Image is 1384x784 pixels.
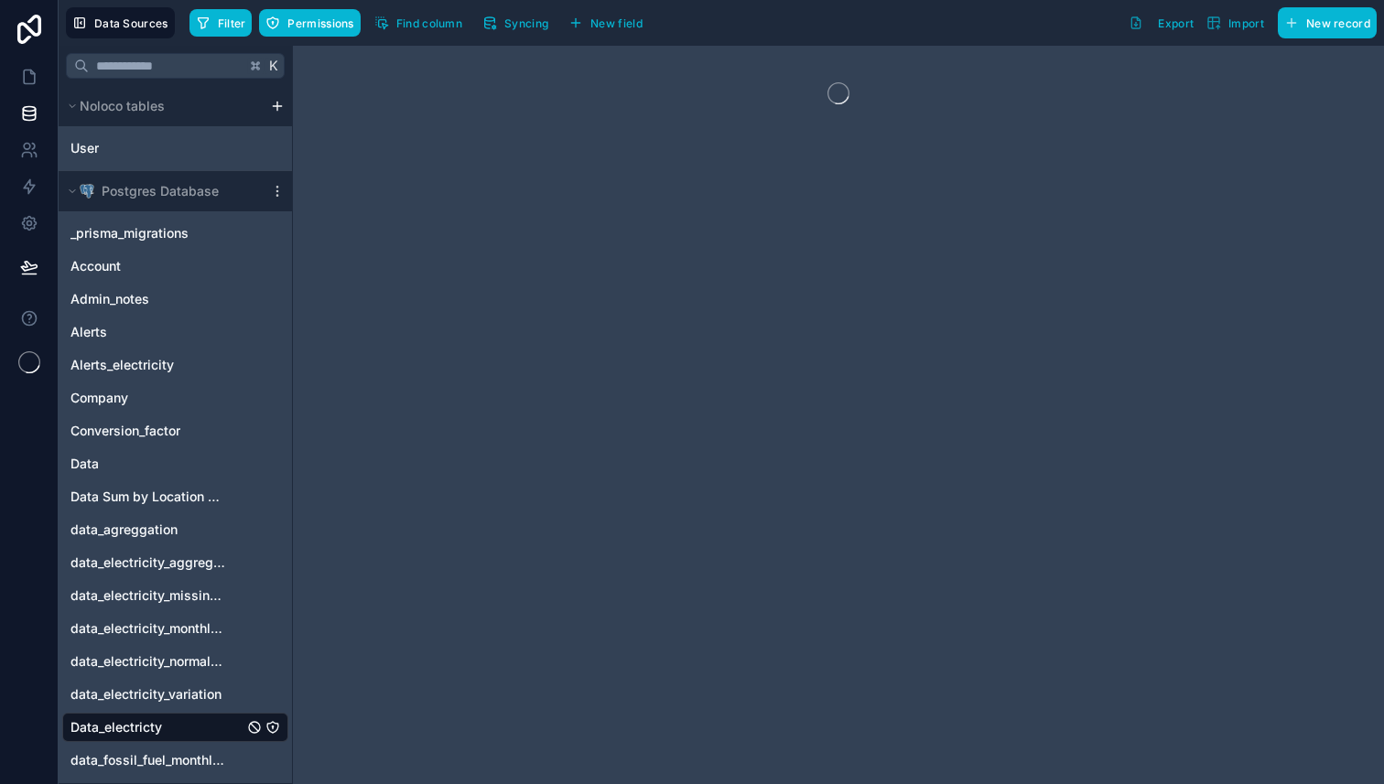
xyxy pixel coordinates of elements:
a: data_agreggation [62,515,288,544]
a: Alerts [62,317,288,347]
span: New field [590,16,643,30]
span: data_electricity_variation [70,685,222,703]
button: Postgres logoPostgres Database [62,178,263,204]
a: Data [62,449,288,478]
img: Postgres logo [80,184,94,199]
a: data_electricity_variation [62,680,288,709]
span: New record [1306,16,1370,30]
button: New record [1278,7,1377,38]
span: data_electricity_aggregation [70,553,225,572]
a: Company [62,383,288,413]
a: Admin_notes [62,285,288,314]
button: Export [1122,7,1200,38]
button: Find column [368,9,469,37]
span: data_agreggation [70,521,178,539]
span: _prisma_migrations [70,224,189,242]
span: Data_electricty [70,718,162,736]
a: Account [62,252,288,281]
span: Syncing [504,16,548,30]
div: scrollable content [59,86,292,783]
span: Company [70,389,128,407]
button: Data Sources [66,7,175,38]
span: data_electricity_normalization [70,652,225,671]
a: data_fossil_fuel_monthly_normalization [62,746,288,775]
button: Filter [189,9,253,37]
span: Account [70,257,121,275]
a: Data Sum by Location and Data type [62,482,288,511]
a: Permissions [259,9,367,37]
span: data_electricity_missing_data [70,586,225,605]
span: data_fossil_fuel_monthly_normalization [70,751,225,769]
a: data_electricity_monthly_normalization [62,614,288,643]
span: data_electricity_monthly_normalization [70,619,225,638]
a: Alerts_electricity [62,350,288,380]
span: Conversion_factor [70,422,180,440]
a: data_electricity_missing_data [62,581,288,610]
span: Data Sum by Location and Data type [70,488,225,506]
button: Permissions [259,9,360,37]
span: Alerts_electricity [70,356,174,374]
a: Data_electricty [62,713,288,742]
span: Admin_notes [70,290,149,308]
span: Alerts [70,323,107,341]
span: Postgres Database [102,182,219,200]
span: K [267,59,280,72]
button: Noloco tables [62,93,263,119]
span: Export [1158,16,1194,30]
span: Data Sources [94,16,168,30]
a: _prisma_migrations [62,219,288,248]
span: Find column [396,16,462,30]
button: New field [562,9,649,37]
button: Syncing [476,9,555,37]
a: data_electricity_aggregation [62,548,288,577]
a: Syncing [476,9,562,37]
span: Data [70,455,99,473]
a: New record [1270,7,1377,38]
a: User [62,134,288,163]
span: Noloco tables [80,97,165,115]
span: Permissions [287,16,353,30]
button: Import [1200,7,1270,38]
span: Filter [218,16,246,30]
a: data_electricity_normalization [62,647,288,676]
span: User [70,139,99,157]
span: Import [1228,16,1264,30]
a: Conversion_factor [62,416,288,446]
